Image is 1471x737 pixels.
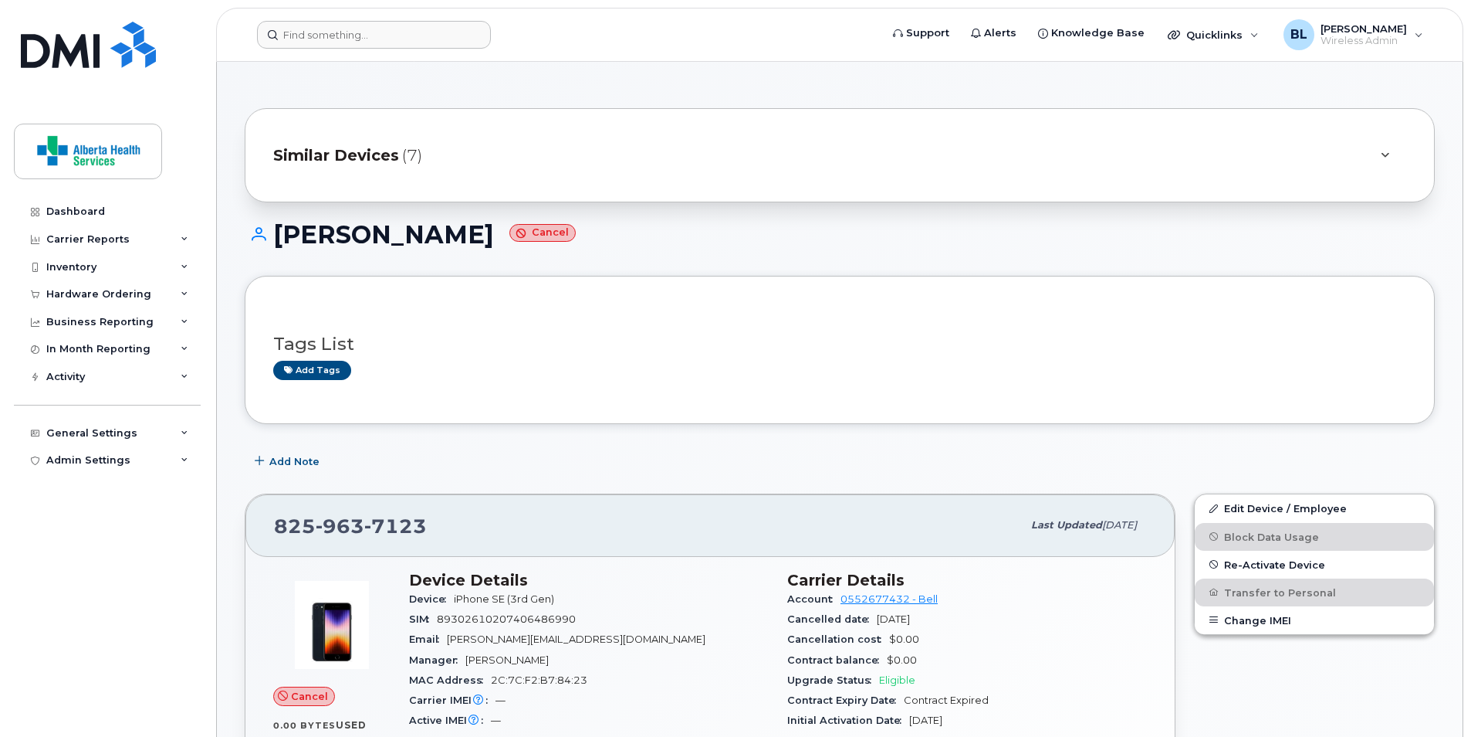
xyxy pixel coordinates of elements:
[465,654,549,666] span: [PERSON_NAME]
[409,654,465,666] span: Manager
[1195,523,1434,551] button: Block Data Usage
[409,593,454,605] span: Device
[409,674,491,686] span: MAC Address
[409,613,437,625] span: SIM
[286,579,378,671] img: image20231002-3703462-1angbar.jpeg
[889,633,919,645] span: $0.00
[509,224,576,242] small: Cancel
[336,719,367,731] span: used
[409,715,491,726] span: Active IMEI
[495,695,506,706] span: —
[447,633,705,645] span: [PERSON_NAME][EMAIL_ADDRESS][DOMAIN_NAME]
[787,613,877,625] span: Cancelled date
[245,221,1435,248] h1: [PERSON_NAME]
[1224,559,1325,570] span: Re-Activate Device
[887,654,917,666] span: $0.00
[274,515,427,538] span: 825
[245,447,333,475] button: Add Note
[454,593,554,605] span: iPhone SE (3rd Gen)
[1102,519,1137,531] span: [DATE]
[491,715,501,726] span: —
[409,695,495,706] span: Carrier IMEI
[273,361,351,380] a: Add tags
[840,593,938,605] a: 0552677432 - Bell
[316,515,364,538] span: 963
[1195,606,1434,634] button: Change IMEI
[269,454,320,469] span: Add Note
[437,613,576,625] span: 89302610207406486990
[787,593,840,605] span: Account
[787,633,889,645] span: Cancellation cost
[787,695,904,706] span: Contract Expiry Date
[877,613,910,625] span: [DATE]
[787,654,887,666] span: Contract balance
[273,720,336,731] span: 0.00 Bytes
[787,674,879,686] span: Upgrade Status
[273,144,399,167] span: Similar Devices
[409,571,769,589] h3: Device Details
[1031,519,1102,531] span: Last updated
[409,633,447,645] span: Email
[291,689,328,704] span: Cancel
[273,335,1406,354] h3: Tags List
[904,695,989,706] span: Contract Expired
[1195,551,1434,579] button: Re-Activate Device
[1195,579,1434,606] button: Transfer to Personal
[491,674,587,686] span: 2C:7C:F2:B7:84:23
[364,515,427,538] span: 7123
[402,144,422,167] span: (7)
[1195,494,1434,522] a: Edit Device / Employee
[787,571,1147,589] h3: Carrier Details
[909,715,942,726] span: [DATE]
[787,715,909,726] span: Initial Activation Date
[879,674,915,686] span: Eligible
